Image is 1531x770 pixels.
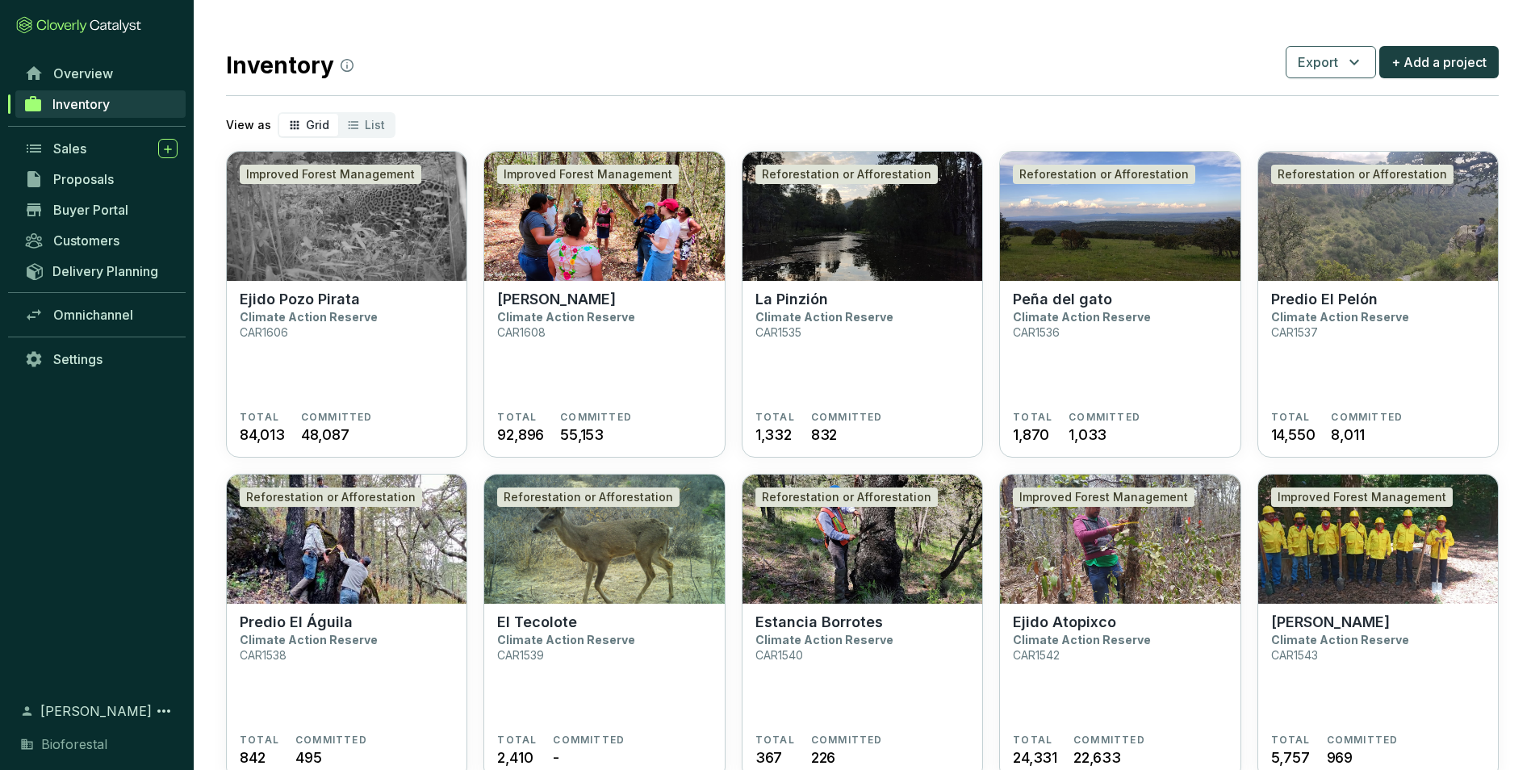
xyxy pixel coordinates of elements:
[1073,734,1145,747] span: COMMITTED
[53,202,128,218] span: Buyer Portal
[41,734,107,754] span: Bioforestal
[497,633,635,647] p: Climate Action Reserve
[1327,734,1399,747] span: COMMITTED
[755,291,828,308] p: La Pinzión
[1069,424,1106,446] span: 1,033
[1331,411,1403,424] span: COMMITTED
[1391,52,1487,72] span: + Add a project
[811,747,835,768] span: 226
[240,734,279,747] span: TOTAL
[16,196,186,224] a: Buyer Portal
[1013,747,1057,768] span: 24,331
[240,747,265,768] span: 842
[240,488,422,507] div: Reforestation or Afforestation
[755,734,795,747] span: TOTAL
[497,424,544,446] span: 92,896
[240,165,421,184] div: Improved Forest Management
[497,291,616,308] p: [PERSON_NAME]
[755,488,938,507] div: Reforestation or Afforestation
[1013,488,1194,507] div: Improved Forest Management
[1257,151,1499,458] a: Predio El PelónReforestation or AfforestationPredio El PelónClimate Action ReserveCAR1537TOTAL14,...
[560,424,604,446] span: 55,153
[755,310,893,324] p: Climate Action Reserve
[52,263,158,279] span: Delivery Planning
[53,307,133,323] span: Omnichannel
[755,325,801,339] p: CAR1535
[497,411,537,424] span: TOTAL
[1271,488,1453,507] div: Improved Forest Management
[1258,152,1498,281] img: Predio El Pelón
[1271,648,1318,662] p: CAR1543
[240,424,285,446] span: 84,013
[484,475,724,604] img: El Tecolote
[1331,424,1364,446] span: 8,011
[811,734,883,747] span: COMMITTED
[1271,633,1409,647] p: Climate Action Reserve
[1013,734,1052,747] span: TOTAL
[742,152,982,281] img: La Pinzión
[755,633,893,647] p: Climate Action Reserve
[53,140,86,157] span: Sales
[16,257,186,284] a: Delivery Planning
[1073,747,1121,768] span: 22,633
[53,351,102,367] span: Settings
[560,411,632,424] span: COMMITTED
[301,424,349,446] span: 48,087
[755,648,803,662] p: CAR1540
[1271,411,1311,424] span: TOTAL
[53,65,113,82] span: Overview
[755,747,782,768] span: 367
[226,48,353,82] h2: Inventory
[1271,734,1311,747] span: TOTAL
[497,747,533,768] span: 2,410
[226,117,271,133] p: View as
[1271,310,1409,324] p: Climate Action Reserve
[240,613,353,631] p: Predio El Águila
[755,411,795,424] span: TOTAL
[553,747,559,768] span: -
[16,301,186,329] a: Omnichannel
[16,135,186,162] a: Sales
[1271,424,1316,446] span: 14,550
[553,734,625,747] span: COMMITTED
[1298,52,1338,72] span: Export
[742,151,983,458] a: La Pinzión Reforestation or AfforestationLa PinziónClimate Action ReserveCAR1535TOTAL1,332COMMITT...
[1258,475,1498,604] img: Ejido Malila
[497,734,537,747] span: TOTAL
[1327,747,1353,768] span: 969
[1271,165,1454,184] div: Reforestation or Afforestation
[301,411,373,424] span: COMMITTED
[1013,325,1060,339] p: CAR1536
[240,648,287,662] p: CAR1538
[755,165,938,184] div: Reforestation or Afforestation
[1271,325,1318,339] p: CAR1537
[497,488,680,507] div: Reforestation or Afforestation
[15,90,186,118] a: Inventory
[240,633,378,647] p: Climate Action Reserve
[742,475,982,604] img: Estancia Borrotes
[40,701,152,721] span: [PERSON_NAME]
[52,96,110,112] span: Inventory
[240,310,378,324] p: Climate Action Reserve
[365,118,385,132] span: List
[1013,165,1195,184] div: Reforestation or Afforestation
[16,165,186,193] a: Proposals
[227,152,466,281] img: Ejido Pozo Pirata
[811,411,883,424] span: COMMITTED
[1069,411,1140,424] span: COMMITTED
[1013,291,1112,308] p: Peña del gato
[240,325,288,339] p: CAR1606
[497,310,635,324] p: Climate Action Reserve
[1000,152,1240,281] img: Peña del gato
[16,345,186,373] a: Settings
[295,747,321,768] span: 495
[999,151,1240,458] a: Peña del gatoReforestation or AfforestationPeña del gatoClimate Action ReserveCAR1536TOTAL1,870CO...
[497,325,546,339] p: CAR1608
[306,118,329,132] span: Grid
[1271,613,1390,631] p: [PERSON_NAME]
[1013,613,1116,631] p: Ejido Atopixco
[1013,310,1151,324] p: Climate Action Reserve
[755,613,883,631] p: Estancia Borrotes
[53,171,114,187] span: Proposals
[1000,475,1240,604] img: Ejido Atopixco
